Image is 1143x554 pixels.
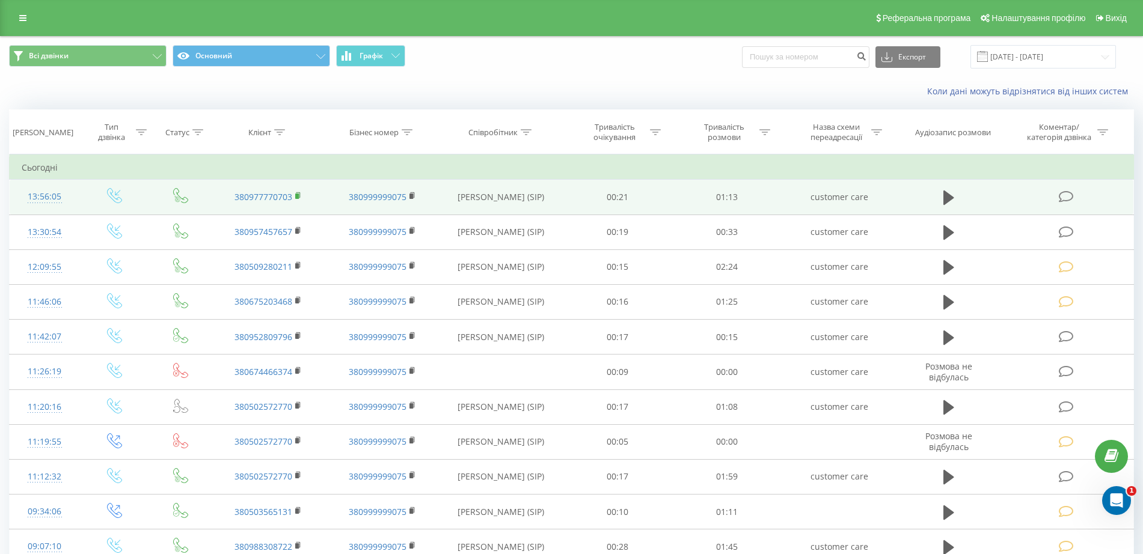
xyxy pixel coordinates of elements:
td: Сьогодні [10,156,1134,180]
td: 02:24 [672,249,782,284]
a: 380675203468 [234,296,292,307]
a: 380509280211 [234,261,292,272]
button: Основний [173,45,330,67]
a: 380999999075 [349,470,406,482]
a: 380674466374 [234,366,292,377]
div: Клієнт [248,127,271,138]
div: 11:42:07 [22,325,67,349]
td: [PERSON_NAME] (SIP) [440,424,562,459]
td: 01:25 [672,284,782,319]
td: 00:10 [563,495,673,529]
a: 380999999075 [349,506,406,517]
td: 00:33 [672,215,782,249]
td: [PERSON_NAME] (SIP) [440,320,562,355]
a: Коли дані можуть відрізнятися вiд інших систем [927,85,1134,97]
div: 11:46:06 [22,290,67,314]
td: 00:16 [563,284,673,319]
td: 00:00 [672,355,782,389]
input: Пошук за номером [742,46,869,68]
td: 00:15 [563,249,673,284]
div: Статус [165,127,189,138]
a: 380999999075 [349,226,406,237]
div: 13:56:05 [22,185,67,209]
a: 380988308722 [234,541,292,552]
a: 380999999075 [349,401,406,412]
td: [PERSON_NAME] (SIP) [440,249,562,284]
td: 00:17 [563,459,673,494]
td: customer care [782,284,896,319]
div: Коментар/категорія дзвінка [1024,122,1094,142]
td: 00:17 [563,320,673,355]
a: 380999999075 [349,331,406,342]
a: 380999999075 [349,296,406,307]
td: [PERSON_NAME] (SIP) [440,180,562,215]
div: 11:12:32 [22,465,67,489]
td: 00:21 [563,180,673,215]
div: 11:26:19 [22,360,67,383]
span: Налаштування профілю [991,13,1085,23]
td: [PERSON_NAME] (SIP) [440,389,562,424]
a: 380999999075 [349,261,406,272]
div: 13:30:54 [22,221,67,244]
span: 1 [1127,486,1136,496]
a: 380502572770 [234,401,292,412]
div: Назва схеми переадресації [804,122,868,142]
a: 380999999075 [349,191,406,202]
div: 12:09:55 [22,255,67,279]
td: 00:09 [563,355,673,389]
td: [PERSON_NAME] (SIP) [440,459,562,494]
td: 00:15 [672,320,782,355]
span: Вихід [1106,13,1127,23]
a: 380503565131 [234,506,292,517]
a: 380999999075 [349,541,406,552]
a: 380977770703 [234,191,292,202]
div: 11:19:55 [22,430,67,454]
button: Експорт [875,46,940,68]
div: [PERSON_NAME] [13,127,73,138]
td: [PERSON_NAME] (SIP) [440,215,562,249]
span: Графік [360,52,383,60]
a: 380502572770 [234,470,292,482]
a: 380999999075 [349,436,406,447]
td: customer care [782,389,896,424]
a: 380957457657 [234,226,292,237]
a: 380999999075 [349,366,406,377]
td: [PERSON_NAME] (SIP) [440,495,562,529]
span: Розмова не відбулась [925,361,972,383]
td: 00:17 [563,389,673,424]
td: customer care [782,180,896,215]
div: Тривалість очікування [583,122,647,142]
a: 380952809796 [234,331,292,342]
span: Реферальна програма [883,13,971,23]
td: customer care [782,459,896,494]
td: 01:59 [672,459,782,494]
div: Тривалість розмови [692,122,756,142]
td: 00:05 [563,424,673,459]
span: Всі дзвінки [29,51,69,61]
div: 09:34:06 [22,500,67,523]
div: Тип дзвінка [90,122,133,142]
td: 00:00 [672,424,782,459]
div: Аудіозапис розмови [915,127,991,138]
button: Всі дзвінки [9,45,167,67]
a: 380502572770 [234,436,292,447]
div: 11:20:16 [22,395,67,419]
td: 00:19 [563,215,673,249]
td: customer care [782,215,896,249]
div: Співробітник [468,127,518,138]
td: customer care [782,320,896,355]
td: 01:13 [672,180,782,215]
td: 01:08 [672,389,782,424]
span: Розмова не відбулась [925,430,972,452]
div: Бізнес номер [349,127,399,138]
iframe: Intercom live chat [1102,486,1131,515]
button: Графік [336,45,405,67]
td: 01:11 [672,495,782,529]
td: [PERSON_NAME] (SIP) [440,284,562,319]
td: customer care [782,355,896,389]
td: customer care [782,249,896,284]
